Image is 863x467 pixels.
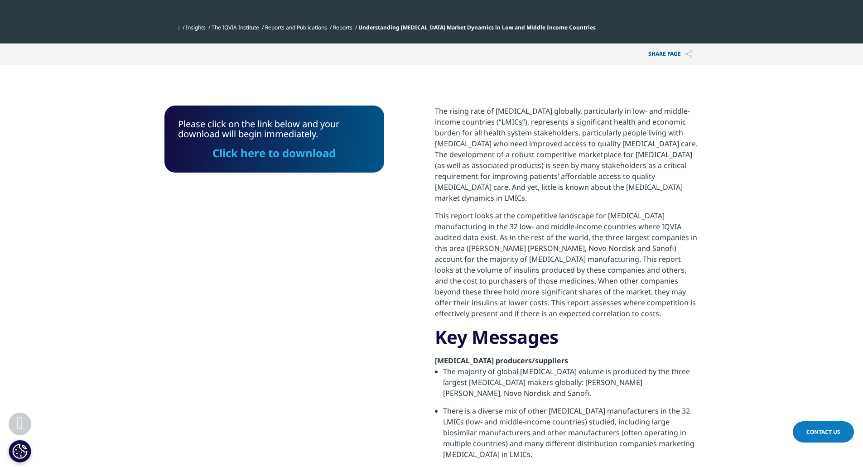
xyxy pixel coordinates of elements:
p: The rising rate of [MEDICAL_DATA] globally, particularly in low- and middle-income countries (“LM... [435,106,699,210]
li: The majority of global [MEDICAL_DATA] volume is produced by the three largest [MEDICAL_DATA] make... [443,366,699,405]
span: Understanding [MEDICAL_DATA] Market Dynamics in Low and Middle Income Countries [358,24,596,31]
button: Cookies Settings [9,440,31,462]
a: Reports [333,24,352,31]
h3: Key Messages [435,326,699,355]
span: Contact Us [806,428,840,436]
strong: [MEDICAL_DATA] producers/suppliers [435,356,568,366]
a: Contact Us [793,421,854,443]
p: Share PAGE [641,43,699,65]
button: Share PAGEShare PAGE [641,43,699,65]
a: Click here to download [212,145,336,160]
a: Reports and Publications [265,24,327,31]
p: This report looks at the competitive landscape for [MEDICAL_DATA] manufacturing in the 32 low- an... [435,210,699,326]
li: There is a diverse mix of other [MEDICAL_DATA] manufacturers in the 32 LMICs (low- and middle-inc... [443,405,699,467]
div: Please click on the link below and your download will begin immediately. [178,119,371,159]
a: The IQVIA Institute [212,24,259,31]
img: Share PAGE [685,50,692,58]
a: Insights [186,24,206,31]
